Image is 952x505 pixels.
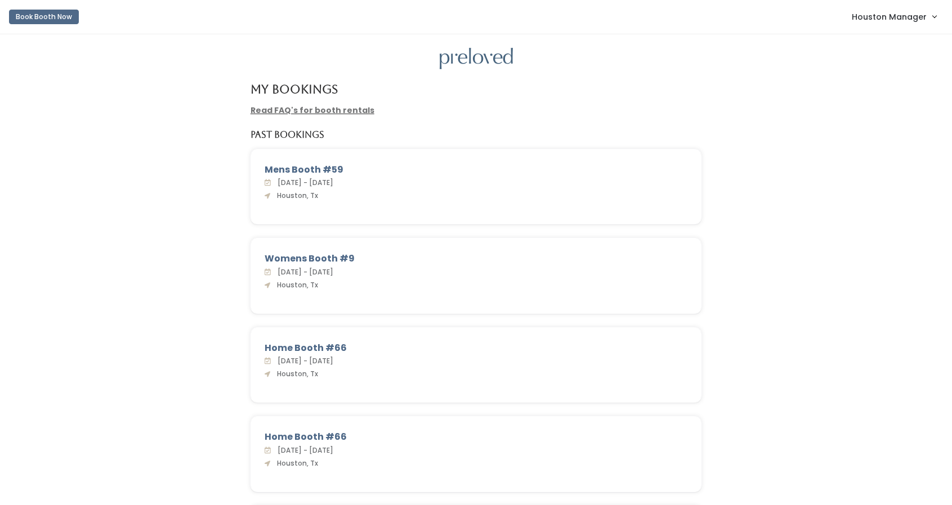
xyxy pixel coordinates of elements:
[265,163,688,177] div: Mens Booth #59
[9,10,79,24] button: Book Booth Now
[272,280,318,290] span: Houston, Tx
[251,130,324,140] h5: Past Bookings
[273,178,333,187] span: [DATE] - [DATE]
[272,458,318,468] span: Houston, Tx
[265,252,688,265] div: Womens Booth #9
[272,369,318,378] span: Houston, Tx
[265,430,688,444] div: Home Booth #66
[272,191,318,200] span: Houston, Tx
[251,105,374,116] a: Read FAQ's for booth rentals
[273,267,333,277] span: [DATE] - [DATE]
[273,356,333,366] span: [DATE] - [DATE]
[251,83,338,96] h4: My Bookings
[265,341,688,355] div: Home Booth #66
[273,445,333,455] span: [DATE] - [DATE]
[9,4,79,29] a: Book Booth Now
[852,11,927,23] span: Houston Manager
[841,4,947,29] a: Houston Manager
[440,48,513,70] img: preloved logo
